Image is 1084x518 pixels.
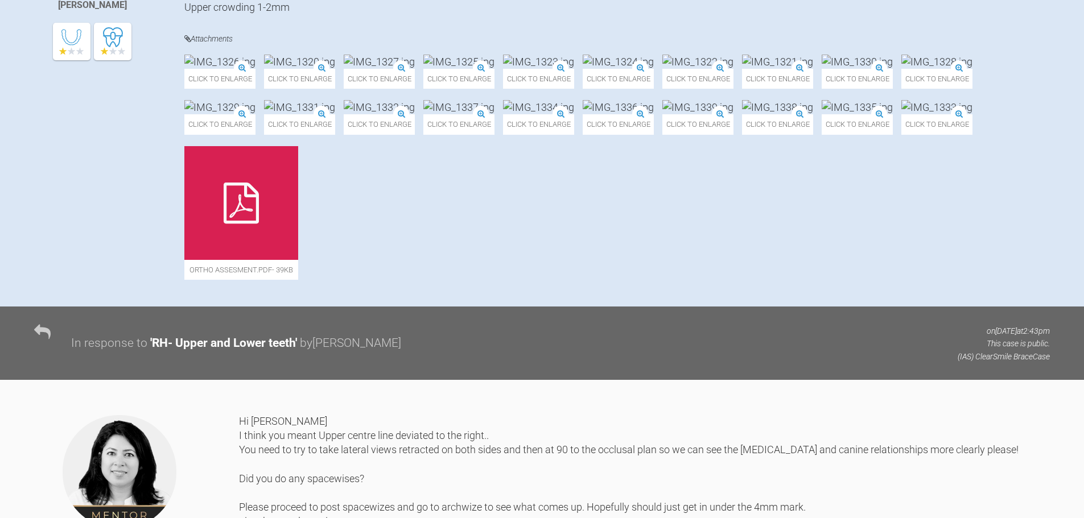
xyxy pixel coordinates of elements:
div: ' RH- Upper and Lower teeth ' [150,334,297,353]
span: Click to enlarge [901,114,972,134]
img: IMG_1337.jpg [423,100,494,114]
img: IMG_1338.jpg [742,100,813,114]
div: In response to [71,334,147,353]
p: on [DATE] at 2:43pm [958,325,1050,337]
span: Click to enlarge [184,69,255,89]
span: Click to enlarge [901,69,972,89]
span: Click to enlarge [503,114,574,134]
img: IMG_1331.jpg [264,100,335,114]
img: IMG_1335.jpg [822,100,893,114]
img: IMG_1321.jpg [742,55,813,69]
span: Click to enlarge [423,69,494,89]
p: (IAS) ClearSmile Brace Case [958,350,1050,363]
span: Click to enlarge [822,69,893,89]
span: Click to enlarge [344,114,415,134]
img: IMG_1329.jpg [184,100,255,114]
img: IMG_1328.jpg [901,55,972,69]
span: Click to enlarge [822,114,893,134]
h4: Attachments [184,32,1050,46]
span: Click to enlarge [742,69,813,89]
span: Click to enlarge [344,69,415,89]
img: IMG_1339.jpg [662,100,733,114]
span: Click to enlarge [583,114,654,134]
img: IMG_1326.jpg [184,55,255,69]
img: IMG_1333.jpg [901,100,972,114]
img: IMG_1327.jpg [344,55,415,69]
img: IMG_1322.jpg [662,55,733,69]
span: Click to enlarge [184,114,255,134]
img: IMG_1324.jpg [583,55,654,69]
span: Click to enlarge [742,114,813,134]
span: Click to enlarge [662,69,733,89]
span: Click to enlarge [264,114,335,134]
span: Click to enlarge [583,69,654,89]
img: IMG_1332.jpg [344,100,415,114]
span: Click to enlarge [503,69,574,89]
img: IMG_1334.jpg [503,100,574,114]
span: Ortho Assesment.pdf - 39KB [184,260,298,280]
img: IMG_1325.jpg [423,55,494,69]
img: IMG_1336.jpg [583,100,654,114]
div: by [PERSON_NAME] [300,334,401,353]
p: This case is public. [958,337,1050,350]
img: IMG_1323.jpg [503,55,574,69]
span: Click to enlarge [264,69,335,89]
img: IMG_1320.jpg [264,55,335,69]
span: Click to enlarge [662,114,733,134]
span: Click to enlarge [423,114,494,134]
img: IMG_1330.jpg [822,55,893,69]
